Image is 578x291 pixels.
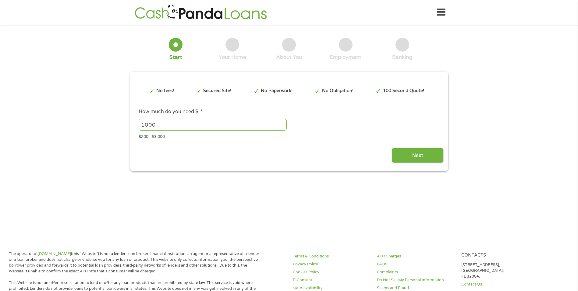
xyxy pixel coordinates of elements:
a: FAQs [377,261,454,267]
h4: Contacts [461,253,538,258]
a: E-Consent [293,277,370,283]
div: Start [169,54,182,61]
div: Banking [392,54,412,61]
a: [DOMAIN_NAME] [38,251,71,256]
p: No Obligation! [322,88,353,94]
p: No fees! [156,88,174,94]
label: How much do you need $ [139,109,203,115]
div: $200 - $3,000 [139,132,439,140]
img: GetLoanNow Logo [133,4,269,21]
a: Do Not Sell My Personal Information [377,277,454,283]
p: The operator of (this “Website”) is not a lender, loan broker, financial institution, an agent or... [9,251,262,274]
div: About You [276,54,302,61]
a: Terms & Conditions [293,253,370,259]
p: 100 Second Quote! [383,88,424,94]
a: APR Charges [377,253,454,259]
a: Contact Us [461,282,538,287]
input: Next [392,148,444,163]
a: Complaints [377,269,454,275]
p: No Paperwork! [261,88,293,94]
a: Privacy Policy [293,261,370,267]
p: [STREET_ADDRESS], [GEOGRAPHIC_DATA], FL 32804. [461,262,538,279]
div: Your Home [219,54,246,61]
p: Secured Site! [203,88,231,94]
div: Employment [330,54,361,61]
a: Cookies Policy [293,269,370,275]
